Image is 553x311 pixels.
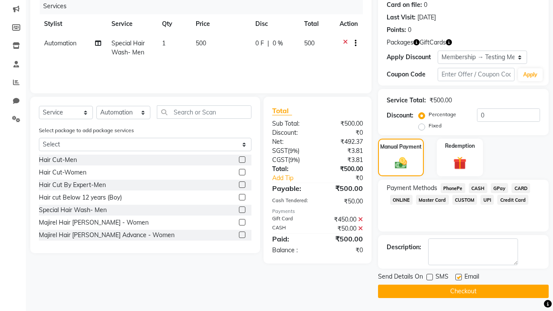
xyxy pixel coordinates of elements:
div: Net: [266,137,318,146]
span: UPI [480,195,494,205]
th: Total [299,14,334,34]
span: Master Card [416,195,449,205]
span: Payment Methods [387,184,437,193]
div: ₹500.00 [318,119,369,128]
div: ( ) [266,155,318,165]
div: ₹500.00 [429,96,452,105]
span: | [267,39,269,48]
span: 1 [162,39,165,47]
span: Email [464,272,479,283]
div: Majirel Hair [PERSON_NAME] Advance - Women [39,231,175,240]
div: ₹3.81 [318,155,369,165]
span: 9% [290,156,298,163]
th: Price [191,14,250,34]
div: Gift Card [266,215,318,224]
div: Service Total: [387,96,426,105]
div: Payable: [266,183,318,194]
span: GPay [491,183,509,193]
span: GiftCards [420,38,446,47]
div: ₹450.00 [318,215,369,224]
img: _cash.svg [391,156,411,170]
div: Description: [387,243,421,252]
div: ₹0 [326,174,369,183]
div: Hair cut Below 12 years (Boy) [39,193,122,202]
div: Hair Cut-Men [39,155,77,165]
input: Enter Offer / Coupon Code [438,68,515,81]
div: ₹500.00 [318,234,369,244]
label: Manual Payment [380,143,422,151]
span: 0 F [255,39,264,48]
th: Qty [157,14,191,34]
span: Total [272,106,292,115]
span: CASH [469,183,487,193]
div: [DATE] [417,13,436,22]
label: Percentage [429,111,456,118]
span: Credit Card [497,195,528,205]
div: ₹50.00 [318,224,369,233]
div: ₹50.00 [318,197,369,206]
div: Special Hair Wash- Men [39,206,107,215]
div: Hair Cut-Women [39,168,86,177]
div: Discount: [387,111,413,120]
div: Last Visit: [387,13,416,22]
div: ₹492.37 [318,137,369,146]
div: ( ) [266,146,318,155]
span: ONLINE [390,195,413,205]
span: SGST [272,147,288,155]
th: Action [334,14,363,34]
div: Majirel Hair [PERSON_NAME] - Women [39,218,149,227]
span: 500 [196,39,206,47]
span: PhonePe [441,183,465,193]
div: Total: [266,165,318,174]
div: ₹0 [318,128,369,137]
label: Redemption [445,142,475,150]
label: Select package to add package services [39,127,134,134]
span: CUSTOM [452,195,477,205]
th: Service [106,14,157,34]
span: 0 % [273,39,283,48]
span: CARD [512,183,530,193]
span: CGST [272,156,288,164]
div: Cash Tendered: [266,197,318,206]
div: Points: [387,25,406,35]
div: 0 [424,0,427,10]
div: Payments [272,208,363,215]
div: Hair Cut By Expert-Men [39,181,106,190]
span: 9% [289,147,298,154]
div: Card on file: [387,0,422,10]
div: Apply Discount [387,53,438,62]
span: Packages [387,38,413,47]
div: ₹500.00 [318,165,369,174]
span: Send Details On [378,272,423,283]
a: Add Tip [266,174,326,183]
div: Discount: [266,128,318,137]
label: Fixed [429,122,442,130]
span: Automation [44,39,76,47]
th: Stylist [39,14,106,34]
div: ₹3.81 [318,146,369,155]
span: Special Hair Wash- Men [111,39,145,56]
div: CASH [266,224,318,233]
img: _gift.svg [449,155,471,171]
button: Apply [518,68,543,81]
div: Coupon Code [387,70,438,79]
div: ₹0 [318,246,369,255]
th: Disc [250,14,299,34]
input: Search or Scan [157,105,251,119]
span: 500 [304,39,315,47]
div: ₹500.00 [318,183,369,194]
span: SMS [435,272,448,283]
div: 0 [408,25,411,35]
button: Checkout [378,285,549,298]
div: Paid: [266,234,318,244]
div: Balance : [266,246,318,255]
div: Sub Total: [266,119,318,128]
